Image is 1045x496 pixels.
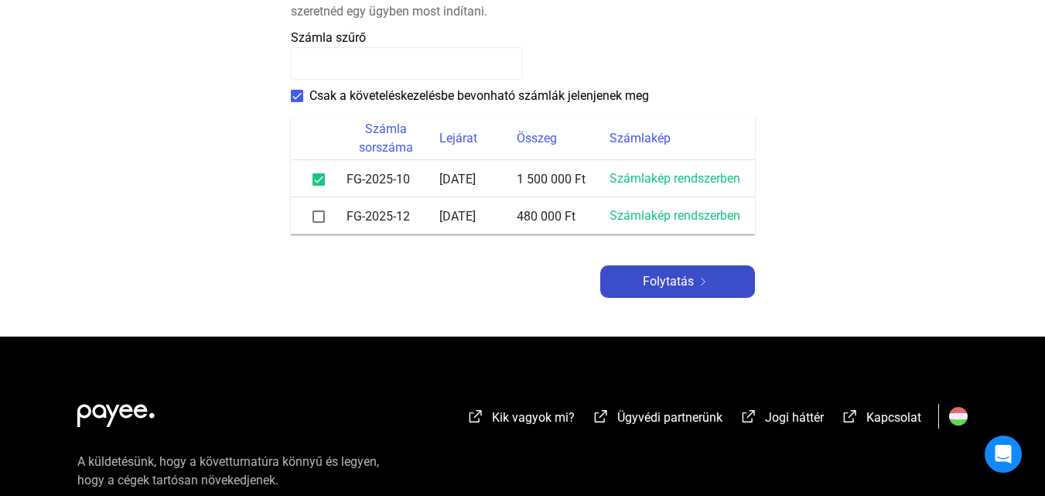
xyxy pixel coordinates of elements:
[347,172,410,186] font: FG-2025-10
[466,409,485,424] img: külső-link-fehér
[439,129,517,148] div: Lejárat
[985,436,1022,473] div: Intercom Messenger megnyitása
[359,121,413,155] font: Számla sorszáma
[765,410,824,425] font: Jogi háttér
[492,410,575,425] font: Kik vagyok mi?
[309,88,649,103] font: Csak a követeléskezelésbe bevonható számlák jelenjenek meg
[517,129,610,148] div: Összeg
[694,278,712,286] img: jobbra nyíl-fehér
[949,407,968,426] img: HU.svg
[439,209,476,224] font: [DATE]
[592,409,610,424] img: külső-link-fehér
[517,209,575,224] font: 480 000 Ft
[610,129,736,148] div: Számlakép
[291,30,366,45] font: Számla szűrő
[866,410,921,425] font: Kapcsolat
[517,131,557,145] font: Összeg
[617,410,722,425] font: Ügyvédi partnerünk
[347,120,439,157] div: Számla sorszáma
[600,265,755,298] button: Folytatásjobbra nyíl-fehér
[77,454,379,487] font: A küldetésünk, hogy a követturnatúra könnyű és legyen, hogy a cégek tartósan növekedjenek.
[592,412,722,427] a: külső-link-fehérÜgyvédi partnerünk
[466,412,575,427] a: külső-link-fehérKik vagyok mi?
[610,208,740,223] font: Számlakép rendszerben
[610,173,740,185] a: Számlakép rendszerben
[643,274,694,289] font: Folytatás
[77,395,155,427] img: white-payee-white-dot.svg
[841,409,859,424] img: külső-link-fehér
[517,172,586,186] font: 1 500 000 Ft
[739,409,758,424] img: külső-link-fehér
[610,131,671,145] font: Számlakép
[841,412,921,427] a: külső-link-fehérKapcsolat
[610,171,740,186] font: Számlakép rendszerben
[439,131,477,145] font: Lejárat
[439,172,476,186] font: [DATE]
[347,209,410,224] font: FG-2025-12
[739,412,824,427] a: külső-link-fehérJogi háttér
[610,210,740,222] a: Számlakép rendszerben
